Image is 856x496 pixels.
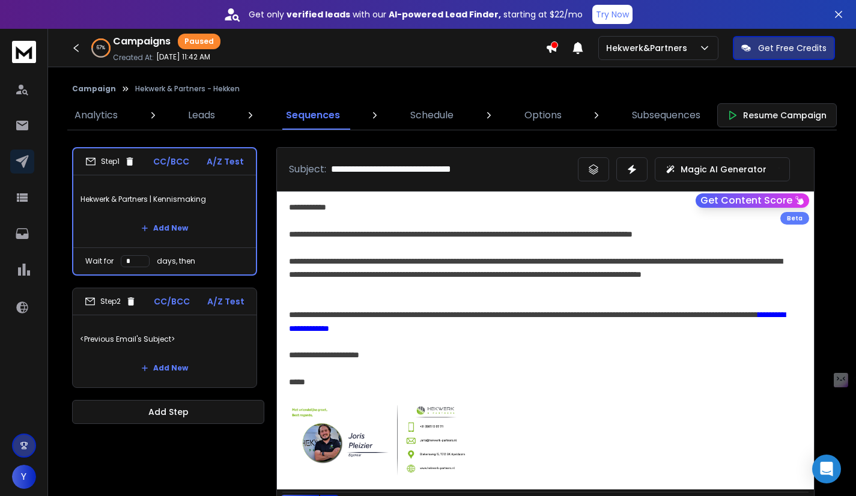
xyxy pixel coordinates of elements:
[113,53,154,62] p: Created At:
[681,163,766,175] p: Magic AI Generator
[655,157,790,181] button: Magic AI Generator
[524,108,562,122] p: Options
[154,295,190,307] p: CC/BCC
[19,19,29,29] img: logo_orange.svg
[389,8,501,20] strong: AI-powered Lead Finder,
[287,8,350,20] strong: verified leads
[97,44,105,52] p: 67 %
[74,108,118,122] p: Analytics
[135,84,240,94] p: Hekwerk & Partners - Hekken
[132,356,198,380] button: Add New
[80,183,249,216] p: Hekwerk & Partners | Kennismaking
[80,322,249,356] p: <Previous Email's Subject>
[733,36,835,60] button: Get Free Credits
[63,71,92,79] div: Dominio
[517,101,569,130] a: Options
[181,101,222,130] a: Leads
[780,212,809,225] div: Beta
[85,296,136,307] div: Step 2
[249,8,583,20] p: Get only with our starting at $22/mo
[410,108,454,122] p: Schedule
[85,256,114,266] p: Wait for
[72,147,257,276] li: Step1CC/BCCA/Z TestHekwerk & Partners | KennismakingAdd NewWait fordays, then
[188,108,215,122] p: Leads
[157,256,195,266] p: days, then
[625,101,708,130] a: Subsequences
[207,295,244,307] p: A/Z Test
[132,216,198,240] button: Add New
[178,34,220,49] div: Paused
[632,108,700,122] p: Subsequences
[289,162,326,177] p: Subject:
[31,31,88,41] div: Dominio: [URL]
[113,34,171,49] h1: Campaigns
[50,70,59,79] img: tab_domain_overview_orange.svg
[403,101,461,130] a: Schedule
[72,84,116,94] button: Campaign
[592,5,633,24] button: Try Now
[141,71,191,79] div: Palabras clave
[34,19,59,29] div: v 4.0.24
[128,70,138,79] img: tab_keywords_by_traffic_grey.svg
[153,156,189,168] p: CC/BCC
[596,8,629,20] p: Try Now
[279,101,347,130] a: Sequences
[12,465,36,489] button: Y
[72,400,264,424] button: Add Step
[696,193,809,208] button: Get Content Score
[156,52,210,62] p: [DATE] 11:42 AM
[67,101,125,130] a: Analytics
[12,41,36,63] img: logo
[19,31,29,41] img: website_grey.svg
[606,42,692,54] p: Hekwerk&Partners
[207,156,244,168] p: A/Z Test
[72,288,257,388] li: Step2CC/BCCA/Z Test<Previous Email's Subject>Add New
[758,42,827,54] p: Get Free Credits
[85,156,135,167] div: Step 1
[812,455,841,483] div: Open Intercom Messenger
[717,103,837,127] button: Resume Campaign
[286,108,340,122] p: Sequences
